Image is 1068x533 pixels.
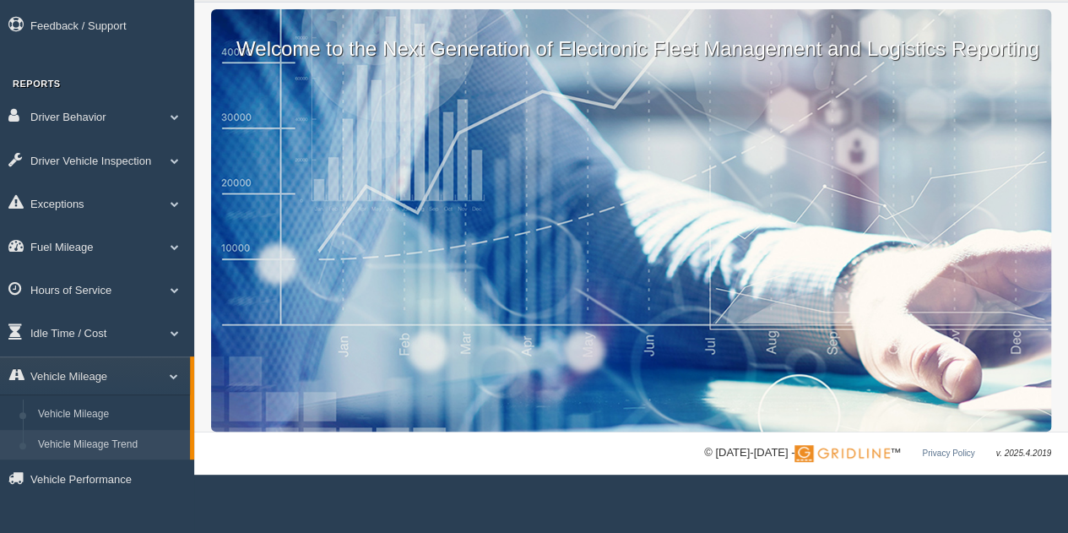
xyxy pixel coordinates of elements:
span: v. 2025.4.2019 [996,449,1051,458]
div: © [DATE]-[DATE] - ™ [704,444,1051,462]
p: Welcome to the Next Generation of Electronic Fleet Management and Logistics Reporting [211,9,1051,63]
a: Vehicle Mileage [30,400,190,430]
a: Vehicle Mileage Trend [30,430,190,460]
img: Gridline [794,445,890,462]
a: Privacy Policy [922,449,974,458]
